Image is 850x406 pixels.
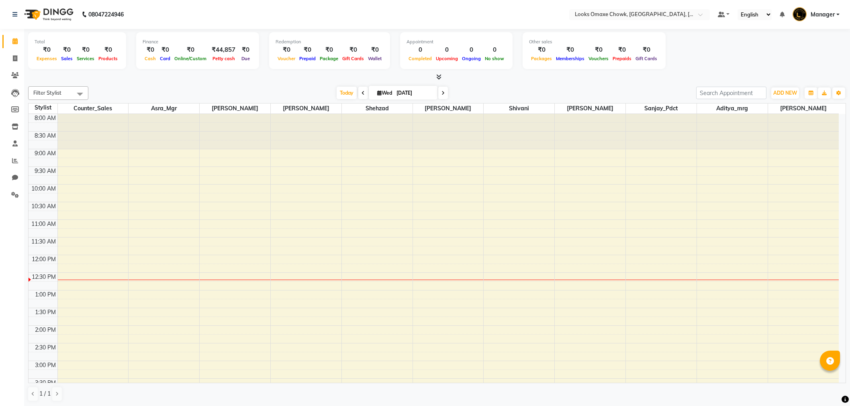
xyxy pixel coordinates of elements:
[434,56,460,61] span: Upcoming
[30,255,57,264] div: 12:00 PM
[58,104,129,114] span: Counter_Sales
[35,45,59,55] div: ₹0
[20,3,76,26] img: logo
[529,56,554,61] span: Packages
[407,45,434,55] div: 0
[35,39,120,45] div: Total
[143,45,158,55] div: ₹0
[771,87,799,99] button: ADD NEW
[483,45,506,55] div: 0
[555,104,625,114] span: [PERSON_NAME]
[633,45,659,55] div: ₹0
[318,56,340,61] span: Package
[340,45,366,55] div: ₹0
[239,45,253,55] div: ₹0
[30,238,57,246] div: 11:30 AM
[96,56,120,61] span: Products
[793,7,807,21] img: Manager
[158,56,172,61] span: Card
[33,114,57,122] div: 8:00 AM
[35,56,59,61] span: Expenses
[96,45,120,55] div: ₹0
[529,39,659,45] div: Other sales
[33,308,57,317] div: 1:30 PM
[30,273,57,281] div: 12:30 PM
[59,45,75,55] div: ₹0
[318,45,340,55] div: ₹0
[33,326,57,334] div: 2:00 PM
[337,87,357,99] span: Today
[33,343,57,352] div: 2:30 PM
[413,104,484,114] span: [PERSON_NAME]
[210,56,237,61] span: Petty cash
[366,56,384,61] span: Wallet
[297,45,318,55] div: ₹0
[611,56,633,61] span: Prepaids
[33,361,57,369] div: 3:00 PM
[297,56,318,61] span: Prepaid
[33,167,57,175] div: 9:30 AM
[33,290,57,299] div: 1:00 PM
[239,56,252,61] span: Due
[75,56,96,61] span: Services
[460,45,483,55] div: 0
[271,104,341,114] span: [PERSON_NAME]
[407,56,434,61] span: Completed
[30,202,57,211] div: 10:30 AM
[276,56,297,61] span: Voucher
[696,87,766,99] input: Search Appointment
[340,56,366,61] span: Gift Cards
[33,89,61,96] span: Filter Stylist
[75,45,96,55] div: ₹0
[768,104,839,114] span: [PERSON_NAME]
[529,45,554,55] div: ₹0
[633,56,659,61] span: Gift Cards
[143,39,253,45] div: Finance
[586,56,611,61] span: Vouchers
[697,104,768,114] span: Aditya_mrg
[611,45,633,55] div: ₹0
[483,56,506,61] span: No show
[626,104,697,114] span: Sanjay_Pdct
[33,149,57,158] div: 9:00 AM
[30,220,57,228] div: 11:00 AM
[366,45,384,55] div: ₹0
[554,56,586,61] span: Memberships
[276,45,297,55] div: ₹0
[29,104,57,112] div: Stylist
[88,3,124,26] b: 08047224946
[200,104,270,114] span: [PERSON_NAME]
[129,104,199,114] span: Asra_Mgr
[811,10,835,19] span: Manager
[39,390,51,398] span: 1 / 1
[407,39,506,45] div: Appointment
[276,39,384,45] div: Redemption
[484,104,554,114] span: Shivani
[143,56,158,61] span: Cash
[816,374,842,398] iframe: chat widget
[342,104,413,114] span: Shehzad
[375,90,394,96] span: Wed
[208,45,239,55] div: ₹44,857
[172,56,208,61] span: Online/Custom
[33,379,57,387] div: 3:30 PM
[30,185,57,193] div: 10:00 AM
[172,45,208,55] div: ₹0
[586,45,611,55] div: ₹0
[33,132,57,140] div: 8:30 AM
[394,87,434,99] input: 2025-09-03
[554,45,586,55] div: ₹0
[434,45,460,55] div: 0
[460,56,483,61] span: Ongoing
[158,45,172,55] div: ₹0
[773,90,797,96] span: ADD NEW
[59,56,75,61] span: Sales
